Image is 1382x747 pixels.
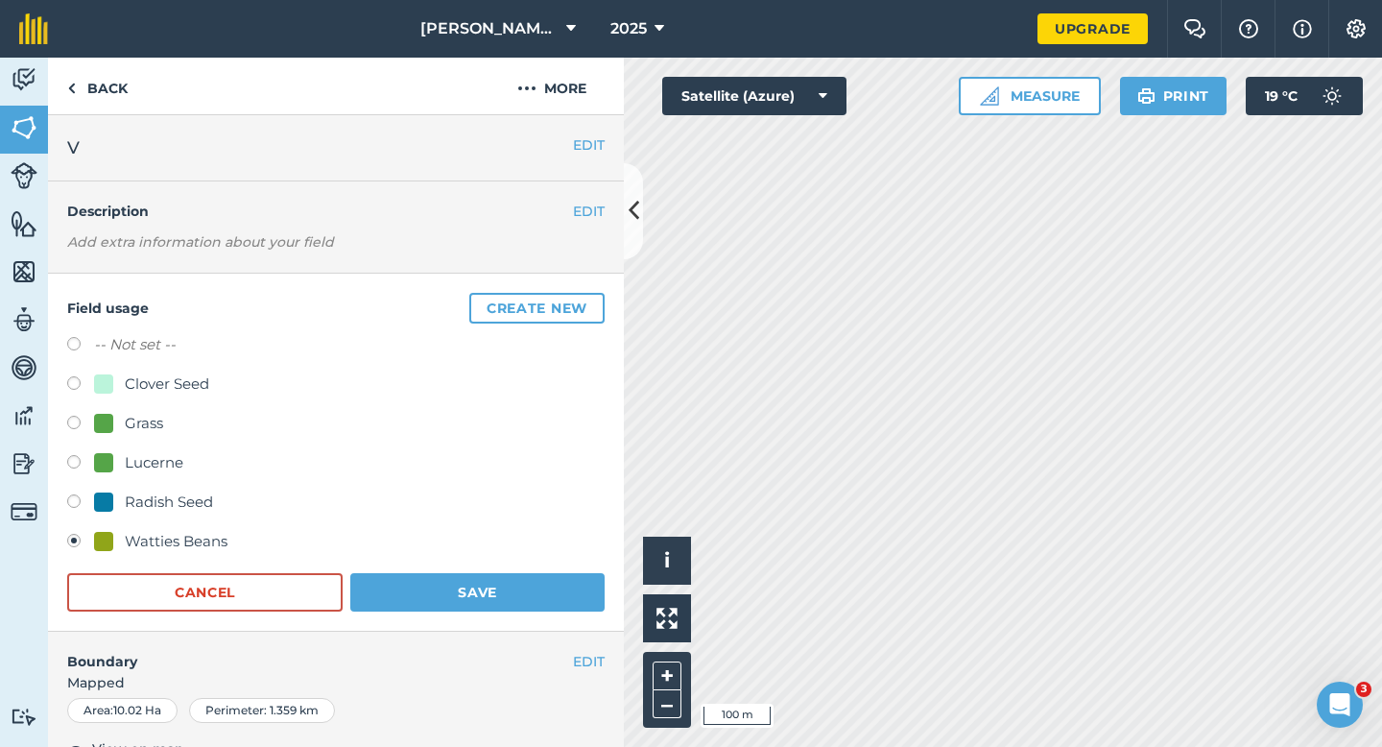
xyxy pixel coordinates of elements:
[1356,682,1371,697] span: 3
[653,662,681,690] button: +
[1293,17,1312,40] img: svg+xml;base64,PHN2ZyB4bWxucz0iaHR0cDovL3d3dy53My5vcmcvMjAwMC9zdmciIHdpZHRoPSIxNyIgaGVpZ2h0PSIxNy...
[11,449,37,478] img: svg+xml;base64,PD94bWwgdmVyc2lvbj0iMS4wIiBlbmNvZGluZz0idXRmLTgiPz4KPCEtLSBHZW5lcmF0b3I6IEFkb2JlIE...
[1345,19,1368,38] img: A cog icon
[11,65,37,94] img: svg+xml;base64,PD94bWwgdmVyc2lvbj0iMS4wIiBlbmNvZGluZz0idXRmLTgiPz4KPCEtLSBHZW5lcmF0b3I6IEFkb2JlIE...
[1313,77,1351,115] img: svg+xml;base64,PD94bWwgdmVyc2lvbj0iMS4wIiBlbmNvZGluZz0idXRmLTgiPz4KPCEtLSBHZW5lcmF0b3I6IEFkb2JlIE...
[610,17,647,40] span: 2025
[1037,13,1148,44] a: Upgrade
[11,209,37,238] img: svg+xml;base64,PHN2ZyB4bWxucz0iaHR0cDovL3d3dy53My5vcmcvMjAwMC9zdmciIHdpZHRoPSI1NiIgaGVpZ2h0PSI2MC...
[643,537,691,585] button: i
[959,77,1101,115] button: Measure
[517,77,536,100] img: svg+xml;base64,PHN2ZyB4bWxucz0iaHR0cDovL3d3dy53My5vcmcvMjAwMC9zdmciIHdpZHRoPSIyMCIgaGVpZ2h0PSIyNC...
[573,201,605,222] button: EDIT
[11,113,37,142] img: svg+xml;base64,PHN2ZyB4bWxucz0iaHR0cDovL3d3dy53My5vcmcvMjAwMC9zdmciIHdpZHRoPSI1NiIgaGVpZ2h0PSI2MC...
[125,530,227,553] div: Watties Beans
[11,257,37,286] img: svg+xml;base64,PHN2ZyB4bWxucz0iaHR0cDovL3d3dy53My5vcmcvMjAwMC9zdmciIHdpZHRoPSI1NiIgaGVpZ2h0PSI2MC...
[1317,682,1363,728] iframe: Intercom live chat
[664,548,670,572] span: i
[350,573,605,612] button: Save
[67,233,334,251] em: Add extra information about your field
[11,401,37,430] img: svg+xml;base64,PD94bWwgdmVyc2lvbj0iMS4wIiBlbmNvZGluZz0idXRmLTgiPz4KPCEtLSBHZW5lcmF0b3I6IEFkb2JlIE...
[189,698,335,723] div: Perimeter : 1.359 km
[125,412,163,435] div: Grass
[1183,19,1206,38] img: Two speech bubbles overlapping with the left bubble in the forefront
[67,293,605,324] h4: Field usage
[662,77,846,115] button: Satellite (Azure)
[11,353,37,382] img: svg+xml;base64,PD94bWwgdmVyc2lvbj0iMS4wIiBlbmNvZGluZz0idXRmLTgiPz4KPCEtLSBHZW5lcmF0b3I6IEFkb2JlIE...
[573,134,605,156] button: EDIT
[11,162,37,189] img: svg+xml;base64,PD94bWwgdmVyc2lvbj0iMS4wIiBlbmNvZGluZz0idXRmLTgiPz4KPCEtLSBHZW5lcmF0b3I6IEFkb2JlIE...
[48,632,573,672] h4: Boundary
[67,573,343,612] button: Cancel
[1265,77,1298,115] span: 19 ° C
[420,17,559,40] span: [PERSON_NAME] & Sons
[11,708,37,726] img: svg+xml;base64,PD94bWwgdmVyc2lvbj0iMS4wIiBlbmNvZGluZz0idXRmLTgiPz4KPCEtLSBHZW5lcmF0b3I6IEFkb2JlIE...
[480,58,624,114] button: More
[67,134,80,161] span: V
[94,333,176,356] label: -- Not set --
[573,651,605,672] button: EDIT
[656,608,678,629] img: Four arrows, one pointing top left, one top right, one bottom right and the last bottom left
[125,373,209,396] div: Clover Seed
[11,305,37,334] img: svg+xml;base64,PD94bWwgdmVyc2lvbj0iMS4wIiBlbmNvZGluZz0idXRmLTgiPz4KPCEtLSBHZW5lcmF0b3I6IEFkb2JlIE...
[48,58,147,114] a: Back
[1137,84,1156,108] img: svg+xml;base64,PHN2ZyB4bWxucz0iaHR0cDovL3d3dy53My5vcmcvMjAwMC9zdmciIHdpZHRoPSIxOSIgaGVpZ2h0PSIyNC...
[469,293,605,324] button: Create new
[67,201,605,222] h4: Description
[653,690,681,718] button: –
[67,77,76,100] img: svg+xml;base64,PHN2ZyB4bWxucz0iaHR0cDovL3d3dy53My5vcmcvMjAwMC9zdmciIHdpZHRoPSI5IiBoZWlnaHQ9IjI0Ii...
[48,672,624,693] span: Mapped
[125,451,183,474] div: Lucerne
[1246,77,1363,115] button: 19 °C
[11,498,37,525] img: svg+xml;base64,PD94bWwgdmVyc2lvbj0iMS4wIiBlbmNvZGluZz0idXRmLTgiPz4KPCEtLSBHZW5lcmF0b3I6IEFkb2JlIE...
[980,86,999,106] img: Ruler icon
[1120,77,1227,115] button: Print
[125,491,213,514] div: Radish Seed
[1237,19,1260,38] img: A question mark icon
[19,13,48,44] img: fieldmargin Logo
[67,698,178,723] div: Area : 10.02 Ha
